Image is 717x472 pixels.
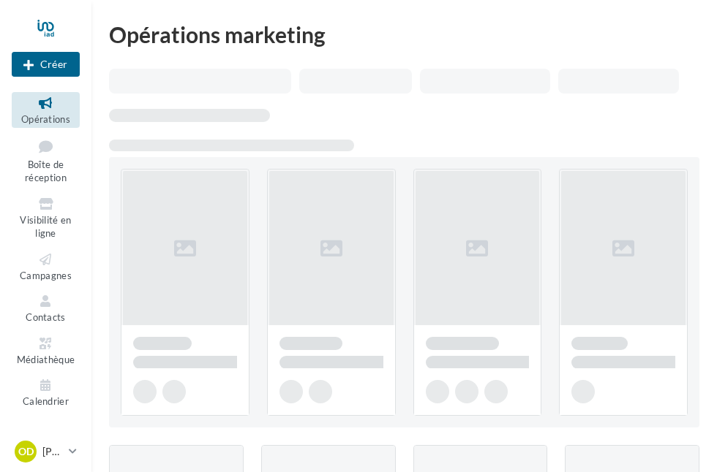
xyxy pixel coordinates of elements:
[12,52,80,77] button: Créer
[12,374,80,410] a: Calendrier
[109,23,699,45] div: Opérations marketing
[42,444,63,459] p: [PERSON_NAME]
[18,444,34,459] span: OD
[12,248,80,284] a: Campagnes
[12,134,80,187] a: Boîte de réception
[21,113,70,125] span: Opérations
[12,52,80,77] div: Nouvelle campagne
[17,354,75,365] span: Médiathèque
[12,193,80,243] a: Visibilité en ligne
[12,438,80,465] a: OD [PERSON_NAME]
[12,92,80,128] a: Opérations
[20,270,72,281] span: Campagnes
[25,159,67,184] span: Boîte de réception
[20,214,71,240] span: Visibilité en ligne
[23,395,69,407] span: Calendrier
[12,290,80,326] a: Contacts
[26,311,66,323] span: Contacts
[12,332,80,368] a: Médiathèque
